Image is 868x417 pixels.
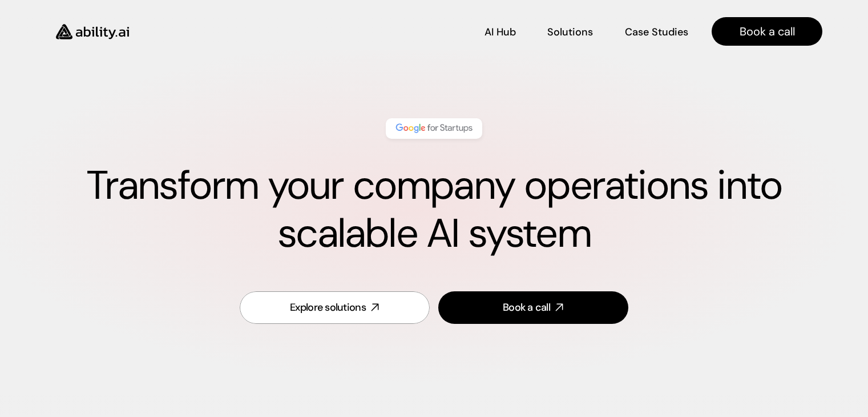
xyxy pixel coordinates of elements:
a: Explore solutions [240,291,430,324]
p: Solutions [547,25,593,39]
nav: Main navigation [145,17,822,46]
h1: Transform your company operations into scalable AI system [46,162,822,258]
a: Book a call [712,17,822,46]
p: AI Hub [485,25,516,39]
div: Explore solutions [290,300,366,315]
a: Solutions [547,22,593,42]
p: Case Studies [625,25,688,39]
a: Case Studies [624,22,689,42]
div: Book a call [503,300,550,315]
a: AI Hub [485,22,516,42]
a: Book a call [438,291,628,324]
p: Book a call [740,23,795,39]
